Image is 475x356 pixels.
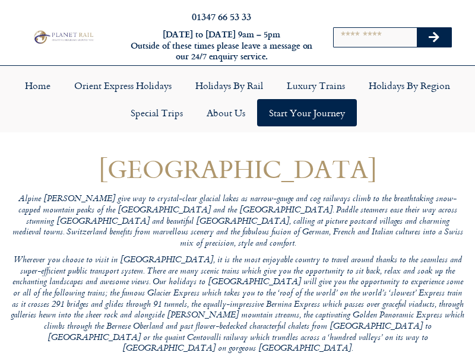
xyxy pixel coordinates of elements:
p: Wherever you choose to visit in [GEOGRAPHIC_DATA], it is the most enjoyable country to travel aro... [11,255,464,355]
a: Holidays by Rail [183,72,275,99]
a: Luxury Trains [275,72,357,99]
nav: Menu [6,72,469,126]
a: Orient Express Holidays [62,72,183,99]
a: Holidays by Region [357,72,462,99]
p: Alpine [PERSON_NAME] give way to crystal-clear glacial lakes as narrow-gauge and cog railways cli... [11,194,464,249]
a: Start your Journey [257,99,357,126]
img: Planet Rail Train Holidays Logo [31,29,95,44]
a: Home [13,72,62,99]
a: 01347 66 53 33 [192,9,251,23]
a: Special Trips [119,99,195,126]
h6: [DATE] to [DATE] 9am – 5pm Outside of these times please leave a message on our 24/7 enquiry serv... [129,29,313,62]
h1: [GEOGRAPHIC_DATA] [11,155,464,183]
button: Search [417,28,451,47]
a: About Us [195,99,257,126]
